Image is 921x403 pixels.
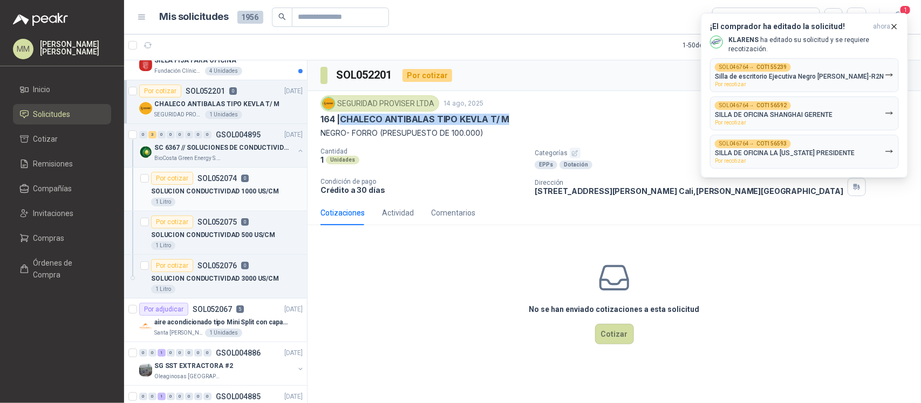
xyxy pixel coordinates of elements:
[205,329,242,337] div: 1 Unidades
[13,13,68,26] img: Logo peakr
[154,154,222,163] p: BioCosta Green Energy S.A.S
[320,155,324,164] p: 1
[154,361,233,371] p: SG SST EXTRACTORA #2
[402,69,452,82] div: Por cotizar
[148,393,156,400] div: 0
[284,348,303,358] p: [DATE]
[185,131,193,138] div: 0
[185,393,193,400] div: 0
[535,148,917,158] p: Categorías
[154,372,222,381] p: Oleaginosas [GEOGRAPHIC_DATA][PERSON_NAME]
[158,393,166,400] div: 1
[139,58,152,71] img: Company Logo
[320,178,526,185] p: Condición de pago
[33,133,58,145] span: Cotizar
[176,131,184,138] div: 0
[139,131,147,138] div: 0
[151,198,175,206] div: 1 Litro
[139,346,305,381] a: 0 0 1 0 0 0 0 0 GSOL004886[DATE] Company LogoSG SST EXTRACTORA #2Oleaginosas [GEOGRAPHIC_DATA][PE...
[139,102,152,115] img: Company Logo
[756,65,787,70] b: COT155239
[194,393,202,400] div: 0
[124,168,307,211] a: Por cotizarSOL0520740SOLUCION CONDUCTIVIDAD 1000 US/CM1 Litro
[13,79,111,100] a: Inicio
[444,99,483,109] p: 14 ago, 2025
[158,131,166,138] div: 0
[197,262,237,269] p: SOL052076
[535,161,557,169] div: EPPs
[158,349,166,357] div: 1
[715,73,884,80] p: Silla de escritorio Ejecutiva Negro [PERSON_NAME]-R2N
[124,80,307,124] a: Por cotizarSOL0522010[DATE] Company LogoCHALECO ANTIBALAS TIPO KEVLA T/ MSEGURIDAD PROVISER LTDA1...
[241,218,249,226] p: 0
[595,324,634,344] button: Cotizar
[124,255,307,298] a: Por cotizarSOL0520760SOLUCION CONDUCTIVIDAD 3000 US/CM1 Litro
[710,96,899,130] button: SOL046764→COT156592SILLA DE OFICINA SHANGHAI GERENTEPor recotizar
[336,67,394,84] h3: SOL052201
[151,259,193,272] div: Por cotizar
[124,211,307,255] a: Por cotizarSOL0520750SOLUCION CONDUCTIVIDAD 500 US/CM1 Litro
[33,108,71,120] span: Solicitudes
[167,349,175,357] div: 0
[154,143,289,153] p: SC 6367 // SOLUCIONES DE CONDUCTIVIDAD
[176,393,184,400] div: 0
[203,349,212,357] div: 0
[229,87,237,95] p: 0
[237,11,263,24] span: 1956
[13,178,111,199] a: Compañías
[710,135,899,169] button: SOL046764→COT156593SILLA DE OFICINA LA [US_STATE] PRESIDENTEPor recotizar
[139,145,152,158] img: Company Logo
[154,317,289,328] p: aire acondicionado tipo Mini Split con capacidad de 12000 BTU a 110V o 220V
[756,103,787,108] b: COT156592
[216,131,261,138] p: GSOL004895
[715,140,791,148] div: SOL046764 →
[185,349,193,357] div: 0
[889,8,908,27] button: 1
[151,274,279,284] p: SOLUCION CONDUCTIVIDAD 3000 US/CM
[13,203,111,224] a: Invitaciones
[203,131,212,138] div: 0
[139,349,147,357] div: 0
[151,241,175,250] div: 1 Litro
[560,161,592,169] div: Dotación
[216,349,261,357] p: GSOL004886
[154,329,203,337] p: Santa [PERSON_NAME]
[151,172,193,185] div: Por cotizar
[899,5,911,15] span: 1
[715,101,791,110] div: SOL046764 →
[160,9,229,25] h1: Mis solicitudes
[711,36,722,48] img: Company Logo
[13,154,111,174] a: Remisiones
[139,85,181,98] div: Por cotizar
[154,99,279,109] p: CHALECO ANTIBALAS TIPO KEVLA T/ M
[284,130,303,140] p: [DATE]
[151,230,275,240] p: SOLUCION CONDUCTIVIDAD 500 US/CM
[33,183,72,194] span: Compañías
[284,86,303,96] p: [DATE]
[154,110,203,119] p: SEGURIDAD PROVISER LTDA
[139,320,152,333] img: Company Logo
[715,111,833,119] p: SILLA DE OFICINA SHANGHAI GERENTE
[33,84,51,95] span: Inicio
[241,175,249,182] p: 0
[33,158,73,170] span: Remisiones
[701,13,908,178] button: ¡El comprador ha editado la solicitud!ahora Company LogoKLARENS ha editado su solicitud y se requ...
[154,55,236,66] p: SILLA FIJA PARA OFICINA
[13,39,33,59] div: MM
[535,186,843,196] p: [STREET_ADDRESS][PERSON_NAME] Cali , [PERSON_NAME][GEOGRAPHIC_DATA]
[241,262,249,269] p: 0
[197,218,237,226] p: SOL052075
[139,303,188,316] div: Por adjudicar
[148,131,156,138] div: 3
[151,285,175,294] div: 1 Litro
[151,216,193,228] div: Por cotizar
[216,393,261,400] p: GSOL004885
[320,148,526,155] p: Cantidad
[715,81,746,87] span: Por recotizar
[323,98,335,109] img: Company Logo
[326,156,359,164] div: Unidades
[193,305,232,313] p: SOL052067
[154,67,203,75] p: Fundación Clínica Shaio
[194,131,202,138] div: 0
[710,22,869,31] h3: ¡El comprador ha editado la solicitud!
